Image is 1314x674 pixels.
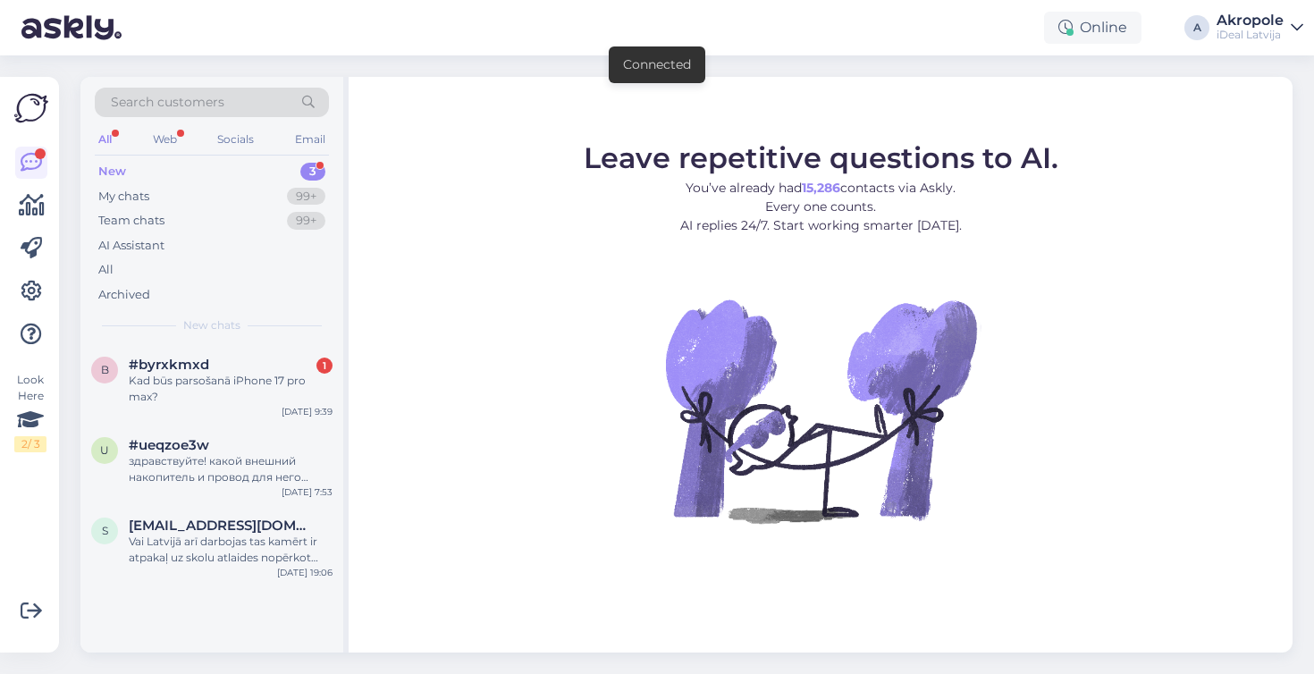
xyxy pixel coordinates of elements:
div: AI Assistant [98,237,164,255]
div: iDeal Latvija [1217,28,1284,42]
span: b [101,363,109,376]
div: здравствуйте! какой внешний накопитель и провод для него нужен чтобы записывать видео в режиме пр... [129,453,333,485]
div: Team chats [98,212,164,230]
div: Connected [623,55,691,74]
div: Online [1044,12,1141,44]
div: Web [149,128,181,151]
p: You’ve already had contacts via Askly. Every one counts. AI replies 24/7. Start working smarter [... [584,179,1058,235]
div: 2 / 3 [14,436,46,452]
span: u [100,443,109,457]
div: A [1184,15,1209,40]
div: Kad būs parsošanā iPhone 17 pro max? [129,373,333,405]
span: s [102,524,108,537]
div: My chats [98,188,149,206]
div: Socials [214,128,257,151]
div: [DATE] 7:53 [282,485,333,499]
div: Look Here [14,372,46,452]
span: New chats [183,317,240,333]
span: Search customers [111,93,224,112]
div: New [98,163,126,181]
a: AkropoleiDeal Latvija [1217,13,1303,42]
div: 99+ [287,188,325,206]
div: Archived [98,286,150,304]
div: Akropole [1217,13,1284,28]
div: Vai Latvijā arī darbojas tas kamērt ir atpakaļ uz skolu atlaides nopērkot ipad var saņemt kādu ak... [129,534,333,566]
span: Leave repetitive questions to AI. [584,140,1058,175]
div: All [95,128,115,151]
span: #ueqzoe3w [129,437,209,453]
div: All [98,261,114,279]
div: Email [291,128,329,151]
span: sandija005@inbox.lv [129,518,315,534]
div: [DATE] 19:06 [277,566,333,579]
img: Askly Logo [14,91,48,125]
div: 3 [300,163,325,181]
b: 15,286 [802,180,840,196]
div: [DATE] 9:39 [282,405,333,418]
img: No Chat active [660,249,981,571]
span: #byrxkmxd [129,357,209,373]
div: 1 [316,358,333,374]
div: 99+ [287,212,325,230]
